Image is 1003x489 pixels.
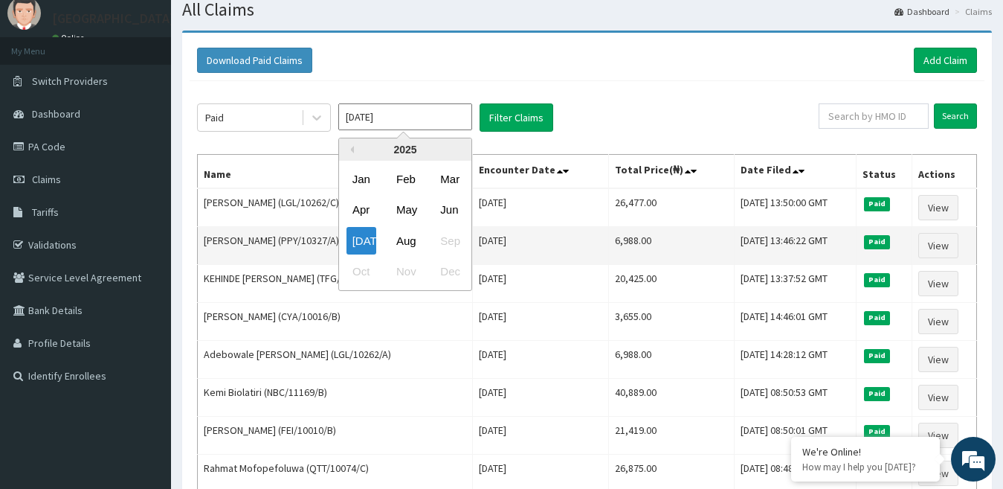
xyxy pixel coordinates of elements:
[608,341,735,379] td: 6,988.00
[32,205,59,219] span: Tariffs
[472,417,608,455] td: [DATE]
[864,273,891,287] span: Paid
[32,107,80,121] span: Dashboard
[338,103,472,130] input: Select Month and Year
[244,7,280,43] div: Minimize live chat window
[918,347,958,372] a: View
[198,379,473,417] td: Kemi Biolatiri (NBC/11169/B)
[608,265,735,303] td: 20,425.00
[198,265,473,303] td: KEHINDE [PERSON_NAME] (TFG/10072/A)
[918,271,958,296] a: View
[608,227,735,265] td: 6,988.00
[472,341,608,379] td: [DATE]
[735,417,856,455] td: [DATE] 08:50:01 GMT
[346,196,376,224] div: Choose April 2025
[205,110,224,125] div: Paid
[28,74,60,112] img: d_794563401_company_1708531726252_794563401
[346,146,354,153] button: Previous Year
[914,48,977,73] a: Add Claim
[480,103,553,132] button: Filter Claims
[918,309,958,334] a: View
[472,379,608,417] td: [DATE]
[472,303,608,341] td: [DATE]
[198,341,473,379] td: Adebowale [PERSON_NAME] (LGL/10262/A)
[434,165,464,193] div: Choose March 2025
[198,417,473,455] td: [PERSON_NAME] (FEI/10010/B)
[52,12,175,25] p: [GEOGRAPHIC_DATA]
[339,164,471,287] div: month 2025-07
[735,341,856,379] td: [DATE] 14:28:12 GMT
[346,227,376,255] div: Choose July 2025
[390,196,420,224] div: Choose May 2025
[951,5,992,18] li: Claims
[864,197,891,211] span: Paid
[390,227,420,255] div: Choose August 2025
[608,417,735,455] td: 21,419.00
[198,188,473,227] td: [PERSON_NAME] (LGL/10262/C)
[52,33,88,43] a: Online
[197,48,312,73] button: Download Paid Claims
[198,303,473,341] td: [PERSON_NAME] (CYA/10016/B)
[918,195,958,220] a: View
[894,5,949,18] a: Dashboard
[339,138,471,161] div: 2025
[735,227,856,265] td: [DATE] 13:46:22 GMT
[32,173,61,186] span: Claims
[735,265,856,303] td: [DATE] 13:37:52 GMT
[198,227,473,265] td: [PERSON_NAME] (PPY/10327/A)
[735,188,856,227] td: [DATE] 13:50:00 GMT
[608,379,735,417] td: 40,889.00
[864,235,891,249] span: Paid
[864,349,891,362] span: Paid
[912,155,977,189] th: Actions
[346,165,376,193] div: Choose January 2025
[7,328,283,380] textarea: Type your message and hit 'Enter'
[198,155,473,189] th: Name
[32,74,108,88] span: Switch Providers
[608,188,735,227] td: 26,477.00
[864,425,891,438] span: Paid
[802,445,929,458] div: We're Online!
[86,148,205,298] span: We're online!
[434,196,464,224] div: Choose June 2025
[735,303,856,341] td: [DATE] 14:46:01 GMT
[819,103,929,129] input: Search by HMO ID
[608,303,735,341] td: 3,655.00
[918,385,958,410] a: View
[390,165,420,193] div: Choose February 2025
[864,311,891,325] span: Paid
[608,155,735,189] th: Total Price(₦)
[735,155,856,189] th: Date Filed
[934,103,977,129] input: Search
[918,423,958,448] a: View
[856,155,912,189] th: Status
[802,461,929,473] p: How may I help you today?
[735,379,856,417] td: [DATE] 08:50:53 GMT
[77,83,250,103] div: Chat with us now
[918,233,958,258] a: View
[864,387,891,400] span: Paid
